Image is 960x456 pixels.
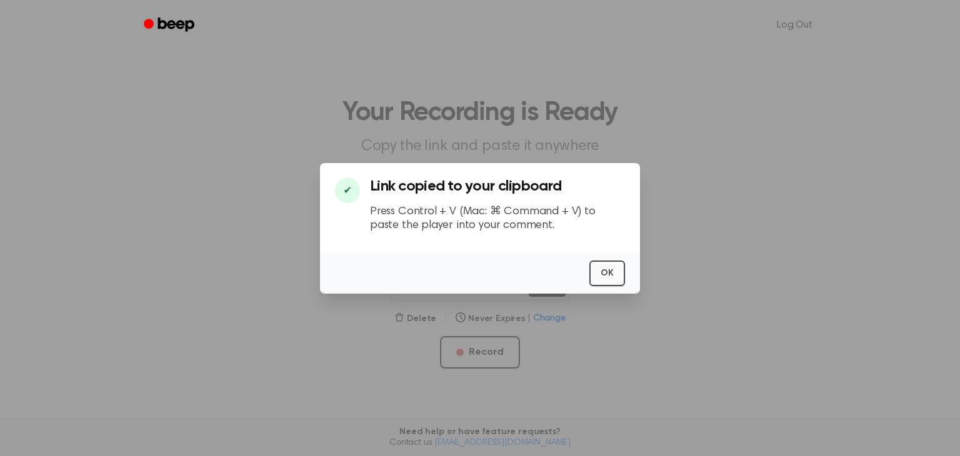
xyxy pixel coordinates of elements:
[764,10,825,40] a: Log Out
[370,178,625,195] h3: Link copied to your clipboard
[589,260,625,286] button: OK
[135,13,206,37] a: Beep
[335,178,360,203] div: ✔
[370,205,625,233] p: Press Control + V (Mac: ⌘ Command + V) to paste the player into your comment.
